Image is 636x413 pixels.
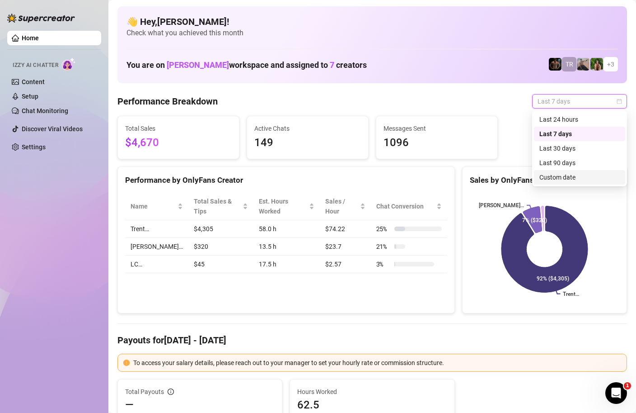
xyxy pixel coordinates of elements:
[125,238,188,256] td: [PERSON_NAME]…
[617,99,622,104] span: calendar
[22,125,83,133] a: Discover Viral Videos
[123,360,130,366] span: exclamation-circle
[188,193,253,220] th: Total Sales & Tips
[320,256,370,273] td: $2.57
[125,134,232,152] span: $4,670
[22,93,38,100] a: Setup
[125,174,447,186] div: Performance by OnlyFans Creator
[539,143,620,153] div: Last 30 days
[22,34,39,42] a: Home
[539,158,620,168] div: Last 90 days
[330,60,334,70] span: 7
[126,60,367,70] h1: You are on workspace and assigned to creators
[253,256,320,273] td: 17.5 h
[253,220,320,238] td: 58.0 h
[13,61,58,70] span: Izzy AI Chatter
[117,334,627,347] h4: Payouts for [DATE] - [DATE]
[117,95,218,108] h4: Performance Breakdown
[133,358,621,368] div: To access your salary details, please reach out to your manager to set your hourly rate or commis...
[534,112,625,127] div: Last 24 hours
[125,398,134,412] span: —
[253,238,320,256] td: 13.5 h
[605,382,627,404] iframe: Intercom live chat
[563,291,579,297] text: Trent…
[534,141,625,156] div: Last 30 days
[320,220,370,238] td: $74.22
[125,256,188,273] td: LC…
[539,172,620,182] div: Custom date
[167,60,229,70] span: [PERSON_NAME]
[168,389,174,395] span: info-circle
[125,387,164,397] span: Total Payouts
[297,398,447,412] span: 62.5
[320,193,370,220] th: Sales / Hour
[325,196,358,216] span: Sales / Hour
[126,15,618,28] h4: 👋 Hey, [PERSON_NAME] !
[607,59,614,69] span: + 3
[590,58,603,71] img: Nathaniel
[376,259,391,269] span: 3 %
[470,174,619,186] div: Sales by OnlyFans Creator
[125,123,232,133] span: Total Sales
[534,170,625,185] div: Custom date
[383,123,490,133] span: Messages Sent
[538,95,622,108] span: Last 7 days
[7,14,75,23] img: logo-BBDzfeDw.svg
[259,196,307,216] div: Est. Hours Worked
[479,202,524,209] text: [PERSON_NAME]…
[297,387,447,397] span: Hours Worked
[131,201,176,211] span: Name
[383,134,490,152] span: 1096
[188,238,253,256] td: $320
[126,28,618,38] span: Check what you achieved this month
[320,238,370,256] td: $23.7
[566,59,573,69] span: TR
[188,256,253,273] td: $45
[371,193,447,220] th: Chat Conversion
[125,220,188,238] td: Trent…
[624,382,631,389] span: 1
[254,123,361,133] span: Active Chats
[534,156,625,170] div: Last 90 days
[534,127,625,141] div: Last 7 days
[188,220,253,238] td: $4,305
[254,134,361,152] span: 149
[22,78,45,85] a: Content
[539,129,620,139] div: Last 7 days
[376,201,435,211] span: Chat Conversion
[376,242,391,252] span: 21 %
[22,107,68,114] a: Chat Monitoring
[194,196,241,216] span: Total Sales & Tips
[549,58,561,71] img: Trent
[125,193,188,220] th: Name
[62,57,76,71] img: AI Chatter
[22,143,46,151] a: Settings
[577,58,589,71] img: LC
[376,224,391,234] span: 25 %
[539,114,620,124] div: Last 24 hours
